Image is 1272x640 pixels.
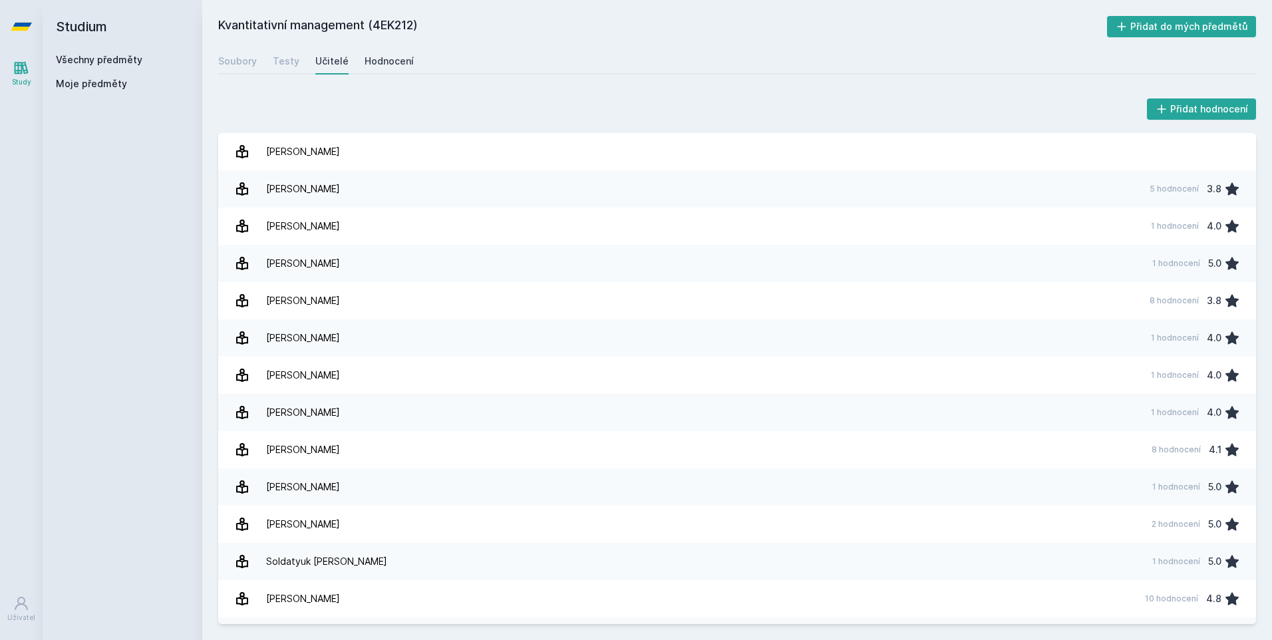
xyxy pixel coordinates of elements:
div: Soldatyuk [PERSON_NAME] [266,548,387,575]
a: Hodnocení [365,48,414,75]
div: 4.8 [1206,585,1221,612]
div: [PERSON_NAME] [266,474,340,500]
div: 1 hodnocení [1152,258,1200,269]
div: 5.0 [1208,548,1221,575]
div: [PERSON_NAME] [266,176,340,202]
a: Soubory [218,48,257,75]
div: 8 hodnocení [1152,444,1201,455]
button: Přidat hodnocení [1147,98,1257,120]
div: 3.8 [1207,287,1221,314]
div: [PERSON_NAME] [266,362,340,389]
div: 5.0 [1208,511,1221,538]
div: 10 hodnocení [1145,593,1198,604]
a: [PERSON_NAME] 1 hodnocení 4.0 [218,319,1256,357]
div: 4.0 [1207,325,1221,351]
a: [PERSON_NAME] 1 hodnocení 4.0 [218,357,1256,394]
div: 5.0 [1208,250,1221,277]
a: [PERSON_NAME] 8 hodnocení 4.1 [218,431,1256,468]
a: [PERSON_NAME] 1 hodnocení 4.0 [218,394,1256,431]
div: [PERSON_NAME] [266,399,340,426]
a: [PERSON_NAME] 1 hodnocení 4.0 [218,208,1256,245]
a: Testy [273,48,299,75]
div: [PERSON_NAME] [266,585,340,612]
div: 1 hodnocení [1151,370,1199,381]
span: Moje předměty [56,77,127,90]
div: Testy [273,55,299,68]
div: [PERSON_NAME] [266,250,340,277]
div: Uživatel [7,613,35,623]
div: Hodnocení [365,55,414,68]
button: Přidat do mých předmětů [1107,16,1257,37]
div: 5.0 [1208,474,1221,500]
div: 5 hodnocení [1150,184,1199,194]
div: Učitelé [315,55,349,68]
div: [PERSON_NAME] [266,213,340,240]
a: Učitelé [315,48,349,75]
div: 4.0 [1207,399,1221,426]
a: [PERSON_NAME] 1 hodnocení 5.0 [218,245,1256,282]
div: [PERSON_NAME] [266,287,340,314]
a: [PERSON_NAME] 5 hodnocení 3.8 [218,170,1256,208]
div: 8 hodnocení [1150,295,1199,306]
div: [PERSON_NAME] [266,511,340,538]
div: 1 hodnocení [1151,221,1199,232]
div: 4.0 [1207,213,1221,240]
div: 3.8 [1207,176,1221,202]
div: [PERSON_NAME] [266,436,340,463]
div: 1 hodnocení [1152,556,1200,567]
a: [PERSON_NAME] 10 hodnocení 4.8 [218,580,1256,617]
div: 1 hodnocení [1151,333,1199,343]
div: 2 hodnocení [1152,519,1200,530]
a: Všechny předměty [56,54,142,65]
div: Soubory [218,55,257,68]
div: 4.0 [1207,362,1221,389]
div: 1 hodnocení [1152,482,1200,492]
div: 4.1 [1209,436,1221,463]
div: 1 hodnocení [1151,407,1199,418]
div: [PERSON_NAME] [266,138,340,165]
a: [PERSON_NAME] 1 hodnocení 5.0 [218,468,1256,506]
a: [PERSON_NAME] 2 hodnocení 5.0 [218,506,1256,543]
a: Soldatyuk [PERSON_NAME] 1 hodnocení 5.0 [218,543,1256,580]
div: Study [12,77,31,87]
a: Study [3,53,40,94]
h2: Kvantitativní management (4EK212) [218,16,1107,37]
a: Uživatel [3,589,40,629]
a: [PERSON_NAME] 8 hodnocení 3.8 [218,282,1256,319]
div: [PERSON_NAME] [266,325,340,351]
a: [PERSON_NAME] [218,133,1256,170]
